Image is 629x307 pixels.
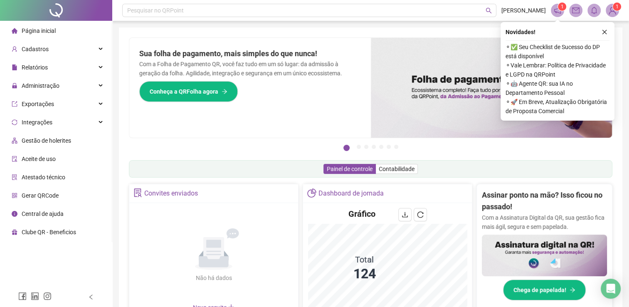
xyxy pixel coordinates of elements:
span: arrow-right [222,89,227,94]
span: instagram [43,292,52,300]
span: 1 [616,4,619,10]
div: Convites enviados [144,186,198,201]
div: Não há dados [175,273,252,282]
button: Chega de papelada! [503,280,586,300]
span: Gerar QRCode [22,192,59,199]
button: 3 [364,145,368,149]
span: mail [572,7,580,14]
span: ⚬ Vale Lembrar: Política de Privacidade e LGPD na QRPoint [506,61,609,79]
button: Conheça a QRFolha agora [139,81,238,102]
h2: Assinar ponto na mão? Isso ficou no passado! [482,189,607,213]
span: Novidades ! [506,27,535,37]
h4: Gráfico [348,208,375,220]
img: banner%2F02c71560-61a6-44d4-94b9-c8ab97240462.png [482,235,607,276]
p: Com a Assinatura Digital da QR, sua gestão fica mais ágil, segura e sem papelada. [482,213,607,231]
span: Integrações [22,119,52,126]
span: download [402,211,408,218]
span: ⚬ 🤖 Agente QR: sua IA no Departamento Pessoal [506,79,609,97]
h2: Sua folha de pagamento, mais simples do que nunca! [139,48,361,59]
span: sync [12,119,17,125]
span: Exportações [22,101,54,107]
span: bell [590,7,598,14]
span: reload [417,211,424,218]
span: Cadastros [22,46,49,52]
span: pie-chart [307,188,316,197]
div: Dashboard de jornada [318,186,384,201]
span: ⚬ 🚀 Em Breve, Atualização Obrigatória de Proposta Comercial [506,97,609,116]
sup: 1 [558,2,566,11]
span: linkedin [31,292,39,300]
span: user-add [12,46,17,52]
button: 1 [343,145,350,151]
span: Clube QR - Beneficios [22,229,76,235]
button: 2 [357,145,361,149]
span: home [12,28,17,34]
span: Conheça a QRFolha agora [150,87,218,96]
span: lock [12,83,17,89]
button: 5 [379,145,383,149]
span: audit [12,156,17,162]
span: apartment [12,138,17,144]
span: close [602,29,607,35]
span: Gestão de holerites [22,137,71,144]
div: Open Intercom Messenger [601,279,621,299]
span: qrcode [12,193,17,198]
span: 1 [561,4,564,10]
span: export [12,101,17,107]
span: arrow-right [570,287,575,293]
span: left [88,294,94,300]
span: ⚬ ✅ Seu Checklist de Sucesso do DP está disponível [506,42,609,61]
span: Painel de controle [327,166,372,172]
span: info-circle [12,211,17,217]
span: [PERSON_NAME] [501,6,546,15]
span: Atestado técnico [22,174,65,181]
span: Central de ajuda [22,210,64,217]
p: Com a Folha de Pagamento QR, você faz tudo em um só lugar: da admissão à geração da folha. Agilid... [139,59,361,78]
span: Relatórios [22,64,48,71]
img: banner%2F8d14a306-6205-4263-8e5b-06e9a85ad873.png [371,38,612,138]
span: Chega de papelada! [513,285,566,295]
span: search [486,7,492,14]
button: 4 [372,145,376,149]
button: 6 [387,145,391,149]
span: Página inicial [22,27,56,34]
span: notification [554,7,561,14]
span: solution [133,188,142,197]
span: solution [12,174,17,180]
button: 7 [394,145,398,149]
sup: Atualize o seu contato no menu Meus Dados [613,2,621,11]
span: Aceite de uso [22,156,56,162]
img: 94656 [606,4,619,17]
span: Administração [22,82,59,89]
span: file [12,64,17,70]
span: facebook [18,292,27,300]
span: gift [12,229,17,235]
span: Contabilidade [379,166,414,172]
